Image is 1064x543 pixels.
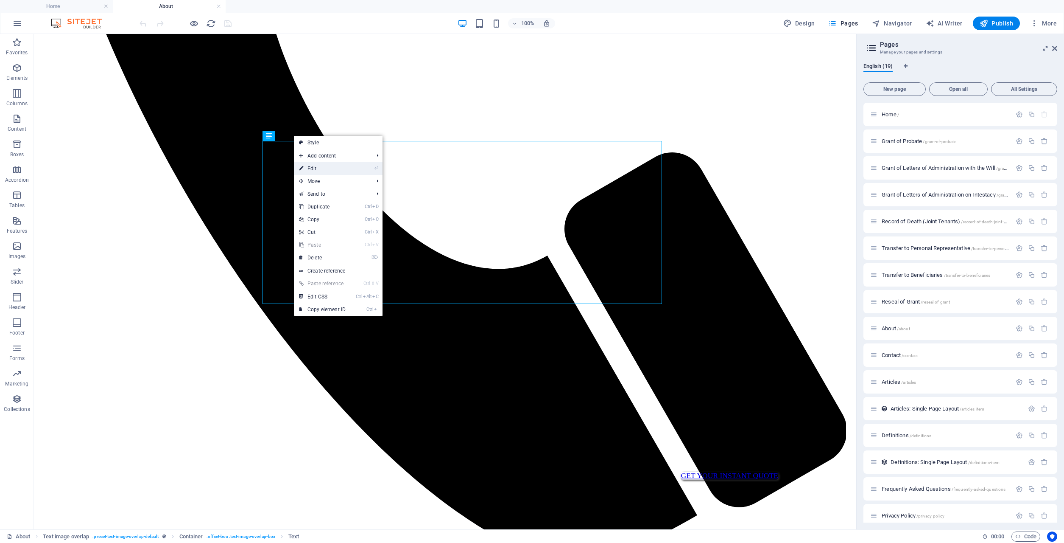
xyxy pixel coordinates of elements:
[294,175,370,188] span: Move
[1041,432,1048,439] div: Remove
[888,406,1024,411] div: Articles: Single Page Layout/articles-item
[1041,485,1048,492] div: Remove
[92,532,159,542] span: . preset-text-image-overlap-default
[783,19,815,28] span: Design
[888,459,1024,465] div: Definitions: Single Page Layout/definitions-item
[6,75,28,82] p: Elements
[929,82,988,96] button: Open all
[1027,17,1060,30] button: More
[294,277,351,290] a: Ctrl⇧VPaste reference
[922,17,966,30] button: AI Writer
[1016,512,1023,519] div: Settings
[207,532,275,542] span: . offset-box .text-image-overlap-box
[363,294,371,299] i: Alt
[363,281,370,286] i: Ctrl
[8,304,25,311] p: Header
[294,226,351,239] a: CtrlXCut
[294,303,351,316] a: CtrlICopy element ID
[288,532,299,542] span: Click to select. Double-click to edit
[365,229,371,235] i: Ctrl
[1028,405,1035,412] div: Settings
[8,126,26,132] p: Content
[365,242,371,248] i: Ctrl
[113,2,226,11] h4: About
[374,166,378,171] i: ⏎
[879,299,1011,304] div: Reseal of Grant/reseal-of-grant
[882,325,910,332] span: About
[206,19,216,28] i: Reload page
[1028,378,1035,385] div: Duplicate
[879,513,1011,518] div: Privacy Policy/privacy-policy
[8,253,26,260] p: Images
[1028,271,1035,279] div: Duplicate
[995,87,1053,92] span: All Settings
[365,204,371,209] i: Ctrl
[371,281,375,286] i: ⇧
[882,272,990,278] span: Transfer to Beneficiaries
[6,100,28,107] p: Columns
[1016,378,1023,385] div: Settings
[881,405,888,412] div: This layout is used as a template for all items (e.g. a blog post) of this collection. The conten...
[1028,459,1035,466] div: Settings
[366,307,373,312] i: Ctrl
[882,486,1005,492] span: Frequently Asked Questions
[879,486,1011,492] div: Frequently Asked Questions/frequently-asked-questions
[543,20,550,27] i: On resize automatically adjust zoom level to fit chosen device.
[4,406,30,413] p: Collections
[879,352,1011,358] div: Contact/contact
[882,379,916,385] span: Click to open page
[372,204,378,209] i: D
[1041,271,1048,279] div: Remove
[294,213,351,226] a: CtrlCCopy
[508,18,538,28] button: 100%
[944,273,991,278] span: /transfer-to-beneficiaries
[880,48,1040,56] h3: Manage your pages and settings
[1041,218,1048,225] div: Remove
[162,534,166,539] i: This element is a customizable preset
[872,19,912,28] span: Navigator
[372,242,378,248] i: V
[9,355,25,362] p: Forms
[294,162,351,175] a: ⏎Edit
[5,177,29,183] p: Accordion
[9,202,25,209] p: Tables
[294,149,370,162] span: Add content
[879,219,1011,224] div: Record of Death (Joint Tenants)/record-of-death-joint-tenants
[879,326,1011,331] div: About/about
[1016,191,1023,198] div: Settings
[1041,164,1048,172] div: Remove
[997,533,998,540] span: :
[1041,512,1048,519] div: Remove
[1016,298,1023,305] div: Settings
[881,459,888,466] div: This layout is used as a template for all items (e.g. a blog post) of this collection. The conten...
[863,61,893,73] span: English (19)
[1016,325,1023,332] div: Settings
[879,433,1011,438] div: Definitions/definitions
[521,18,534,28] h6: 100%
[7,532,31,542] a: Click to cancel selection. Double-click to open Pages
[825,17,861,30] button: Pages
[206,18,216,28] button: reload
[372,229,378,235] i: X
[882,298,950,305] span: Click to open page
[991,532,1004,542] span: 00 00
[882,111,899,118] span: Click to open page
[882,432,931,439] span: Definitions
[1016,271,1023,279] div: Settings
[1041,459,1048,466] div: Remove
[356,294,363,299] i: Ctrl
[869,17,916,30] button: Navigator
[1028,352,1035,359] div: Duplicate
[1016,164,1023,172] div: Settings
[1047,532,1057,542] button: Usercentrics
[1016,432,1023,439] div: Settings
[1028,218,1035,225] div: Duplicate
[371,255,378,260] i: ⌦
[376,281,378,286] i: V
[879,192,1011,197] div: Grant of Letters of Administration on Intestacy/grant-of-letters-of-administration-on-intestacy
[879,138,1011,144] div: Grant of Probate/grant-of-probate
[294,136,383,149] a: Style
[294,239,351,251] a: CtrlVPaste
[960,407,984,411] span: /articles-item
[1028,298,1035,305] div: Duplicate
